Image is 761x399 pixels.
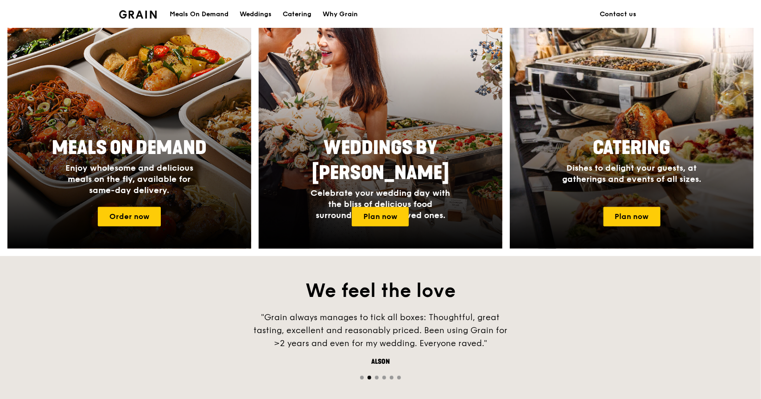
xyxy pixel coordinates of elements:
a: Plan now [352,207,409,226]
div: "Grain always manages to tick all boxes: Thoughtful, great tasting, excellent and reasonably pric... [241,311,520,350]
span: Celebrate your wedding day with the bliss of delicious food surrounded by your loved ones. [311,188,450,220]
span: Go to slide 2 [368,376,371,380]
a: Meals On DemandEnjoy wholesome and delicious meals on the fly, available for same-day delivery.Or... [7,4,251,249]
span: Go to slide 5 [390,376,393,380]
span: Weddings by [PERSON_NAME] [312,137,449,184]
span: Dishes to delight your guests, at gatherings and events of all sizes. [562,163,701,184]
div: Alson [241,357,520,367]
a: CateringDishes to delight your guests, at gatherings and events of all sizes.Plan now [510,4,754,249]
span: Enjoy wholesome and delicious meals on the fly, available for same-day delivery. [65,163,193,195]
span: Go to slide 3 [375,376,379,380]
a: Catering [277,0,317,28]
a: Contact us [594,0,642,28]
div: Why Grain [323,0,358,28]
span: Go to slide 6 [397,376,401,380]
span: Go to slide 4 [382,376,386,380]
a: Plan now [603,207,660,226]
div: Meals On Demand [170,0,228,28]
div: Catering [283,0,311,28]
a: Weddings by [PERSON_NAME]Celebrate your wedding day with the bliss of delicious food surrounded b... [259,4,502,249]
a: Weddings [234,0,277,28]
img: Grain [119,10,157,19]
div: Weddings [240,0,272,28]
a: Order now [98,207,161,226]
span: Catering [593,137,671,159]
span: Go to slide 1 [360,376,364,380]
span: Meals On Demand [52,137,207,159]
a: Why Grain [317,0,363,28]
